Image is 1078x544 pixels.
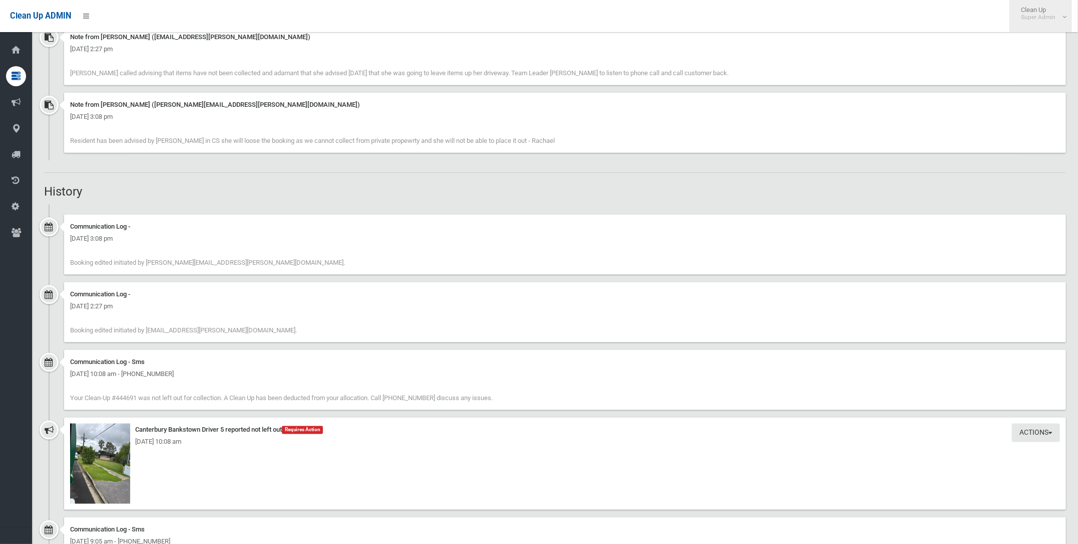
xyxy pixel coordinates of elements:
span: Booking edited initiated by [PERSON_NAME][EMAIL_ADDRESS][PERSON_NAME][DOMAIN_NAME]. [70,259,345,266]
span: Clean Up ADMIN [10,11,71,21]
div: [DATE] 10:08 am [70,436,1060,448]
span: Your Clean-Up #444691 was not left out for collection. A Clean Up has been deducted from your all... [70,394,493,402]
div: Communication Log - [70,288,1060,300]
div: [DATE] 3:08 pm [70,111,1060,123]
div: [DATE] 2:27 pm [70,43,1060,55]
div: Canterbury Bankstown Driver 5 reported not left out [70,424,1060,436]
h2: History [44,185,1066,198]
span: Booking edited initiated by [EMAIL_ADDRESS][PERSON_NAME][DOMAIN_NAME]. [70,326,297,334]
img: image.jpg [70,424,130,504]
span: Resident has been advised by [PERSON_NAME] in CS she will loose the booking as we cannot collect ... [70,137,555,144]
span: Clean Up [1016,6,1065,21]
span: Requires Action [282,426,323,434]
div: Communication Log - [70,221,1060,233]
div: [DATE] 2:27 pm [70,300,1060,312]
div: Note from [PERSON_NAME] ([PERSON_NAME][EMAIL_ADDRESS][PERSON_NAME][DOMAIN_NAME]) [70,99,1060,111]
div: Note from [PERSON_NAME] ([EMAIL_ADDRESS][PERSON_NAME][DOMAIN_NAME]) [70,31,1060,43]
div: [DATE] 3:08 pm [70,233,1060,245]
div: [DATE] 10:08 am - [PHONE_NUMBER] [70,368,1060,380]
span: [PERSON_NAME] called advising that items have not been collected and adamant that she advised [DA... [70,69,729,77]
div: Communication Log - Sms [70,356,1060,368]
div: Communication Log - Sms [70,523,1060,535]
small: Super Admin [1021,14,1055,21]
button: Actions [1012,424,1060,442]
